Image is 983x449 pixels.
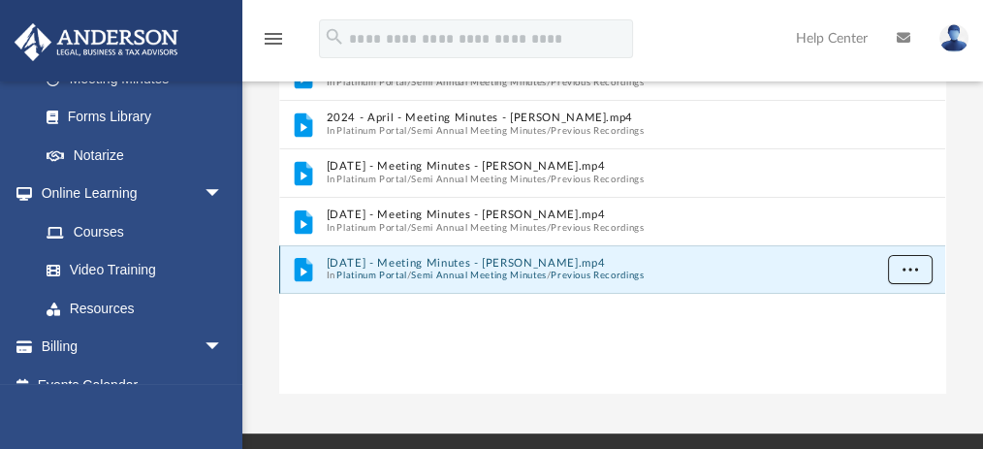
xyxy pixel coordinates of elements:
img: User Pic [939,24,968,52]
span: In [327,174,872,186]
span: / [407,222,411,235]
button: Previous Recordings [551,77,644,89]
a: Forms Library [27,98,233,137]
span: / [407,174,411,186]
button: Semi Annual Meeting Minutes [412,174,548,186]
button: Platinum Portal [337,125,408,138]
span: / [547,270,551,282]
button: Platinum Portal [337,270,408,282]
span: arrow_drop_down [204,328,242,368]
button: Semi Annual Meeting Minutes [412,125,548,138]
a: Courses [27,212,242,251]
i: search [324,26,345,48]
span: In [327,125,872,138]
button: Semi Annual Meeting Minutes [412,270,548,282]
button: Previous Recordings [551,174,644,186]
button: [DATE] - Meeting Minutes - [PERSON_NAME].mp4 [327,160,872,173]
a: Billingarrow_drop_down [14,328,252,367]
button: Semi Annual Meeting Minutes [412,77,548,89]
a: Notarize [27,136,242,175]
a: Online Learningarrow_drop_down [14,175,242,213]
button: 2024 - April - Meeting Minutes - [PERSON_NAME].mp4 [327,112,872,124]
button: [DATE] - Meeting Minutes - [PERSON_NAME].mp4 [327,257,872,270]
button: [DATE] - Meeting Minutes - [PERSON_NAME].mp4 [327,208,872,221]
span: arrow_drop_down [204,175,242,214]
img: Anderson Advisors Platinum Portal [9,23,184,61]
i: menu [262,27,285,50]
span: In [327,222,872,235]
span: / [407,270,411,282]
span: / [407,125,411,138]
span: / [547,125,551,138]
button: Platinum Portal [337,77,408,89]
button: Previous Recordings [551,125,644,138]
a: Video Training [27,251,233,290]
span: In [327,270,872,282]
a: Resources [27,289,242,328]
button: Platinum Portal [337,222,408,235]
button: Previous Recordings [551,270,644,282]
button: Semi Annual Meeting Minutes [412,222,548,235]
span: / [547,77,551,89]
a: Events Calendar [14,366,252,404]
a: menu [262,37,285,50]
span: / [407,77,411,89]
button: Platinum Portal [337,174,408,186]
span: / [547,222,551,235]
span: / [547,174,551,186]
button: Previous Recordings [551,222,644,235]
button: More options [888,255,933,284]
span: In [327,77,872,89]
